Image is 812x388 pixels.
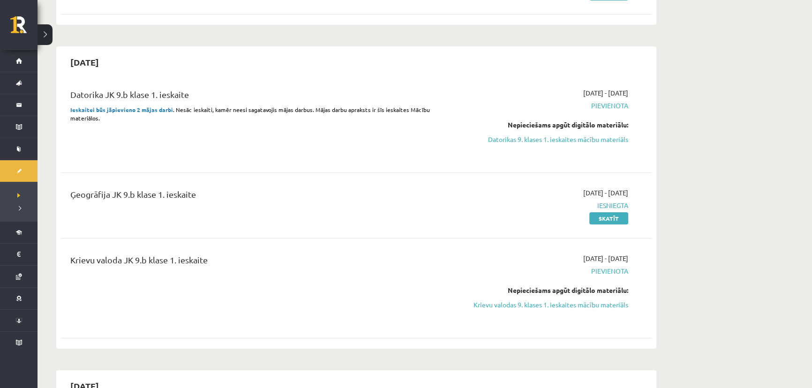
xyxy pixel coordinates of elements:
a: Datorikas 9. klases 1. ieskaites mācību materiāls [451,134,628,144]
span: Pievienota [451,101,628,111]
a: Skatīt [589,212,628,224]
span: [DATE] - [DATE] [583,188,628,198]
span: [DATE] - [DATE] [583,254,628,263]
span: [DATE] - [DATE] [583,88,628,98]
div: Krievu valoda JK 9.b klase 1. ieskaite [70,254,437,271]
span: . Nesāc ieskaiti, kamēr neesi sagatavojis mājas darbus. Mājas darbu apraksts ir šīs ieskaites Māc... [70,106,430,122]
div: Nepieciešams apgūt digitālo materiālu: [451,285,628,295]
h2: [DATE] [61,51,108,73]
a: Krievu valodas 9. klases 1. ieskaites mācību materiāls [451,300,628,310]
strong: Ieskaitei būs jāpievieno 2 mājas darbi [70,106,173,113]
div: Nepieciešams apgūt digitālo materiālu: [451,120,628,130]
span: Pievienota [451,266,628,276]
a: Rīgas 1. Tālmācības vidusskola [10,16,38,40]
div: Datorika JK 9.b klase 1. ieskaite [70,88,437,105]
div: Ģeogrāfija JK 9.b klase 1. ieskaite [70,188,437,205]
span: Iesniegta [451,201,628,210]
